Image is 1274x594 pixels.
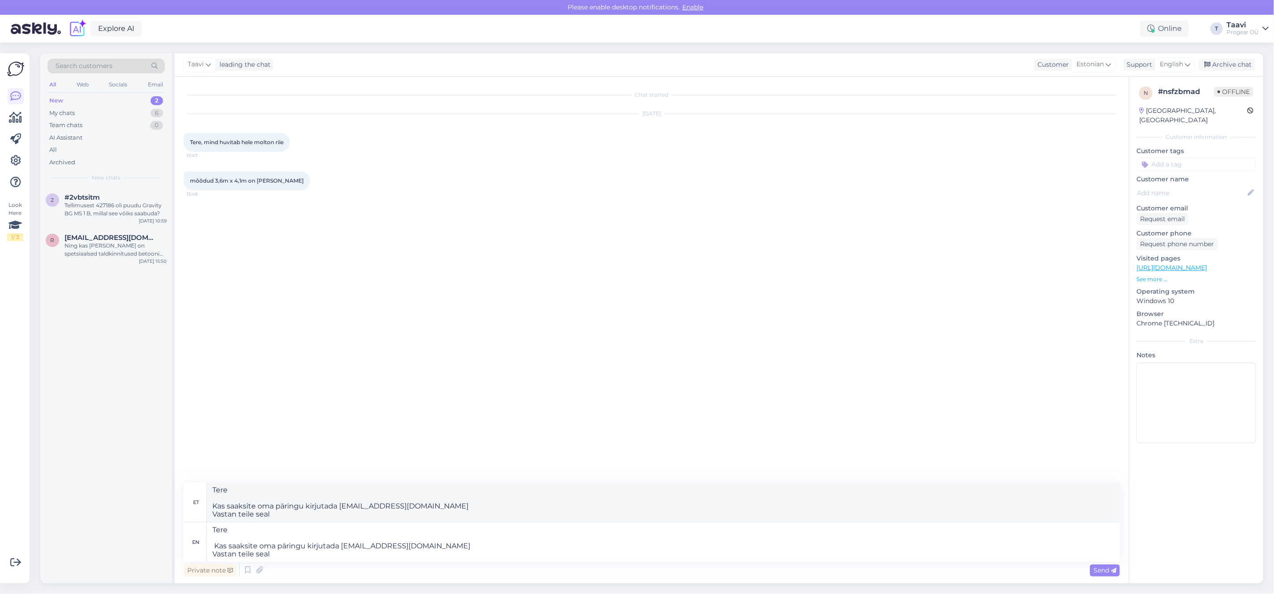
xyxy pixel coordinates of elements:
[151,109,163,118] div: 6
[150,121,163,130] div: 0
[1139,106,1247,125] div: [GEOGRAPHIC_DATA], [GEOGRAPHIC_DATA]
[1136,287,1256,296] p: Operating system
[1136,229,1256,238] p: Customer phone
[1160,60,1183,69] span: English
[1136,158,1256,171] input: Add a tag
[107,79,129,90] div: Socials
[7,233,23,241] div: 1 / 3
[1158,86,1214,97] div: # nsfzbmad
[1136,275,1256,283] p: See more ...
[190,177,304,184] span: mõõdud 3,6m x 4,1m on [PERSON_NAME]
[92,174,121,182] span: New chats
[1227,21,1259,29] div: Taavi
[680,3,706,11] span: Enable
[51,197,54,203] span: 2
[1227,21,1269,36] a: TaaviProgear OÜ
[184,91,1120,99] div: Chat started
[1136,309,1256,319] p: Browser
[1123,60,1152,69] div: Support
[51,237,55,244] span: r
[1210,22,1223,35] div: T
[1093,566,1116,574] span: Send
[49,145,57,154] div: All
[190,139,284,145] span: Tere, mind huvitab hele molton riie
[1136,264,1207,272] a: [URL][DOMAIN_NAME]
[186,152,220,159] span: 13:47
[1140,21,1189,37] div: Online
[75,79,90,90] div: Web
[49,133,82,142] div: AI Assistant
[7,201,23,241] div: Look Here
[216,60,271,69] div: leading the chat
[1136,146,1256,156] p: Customer tags
[1136,213,1188,225] div: Request email
[49,109,75,118] div: My chats
[65,193,100,201] span: #2vbtsitm
[151,96,163,105] div: 2
[1136,204,1256,213] p: Customer email
[1034,60,1069,69] div: Customer
[47,79,58,90] div: All
[49,121,82,130] div: Team chats
[1199,59,1255,71] div: Archive chat
[1136,337,1256,345] div: Extra
[1136,296,1256,306] p: Windows 10
[90,21,142,36] a: Explore AI
[1136,350,1256,360] p: Notes
[1136,319,1256,328] p: Chrome [TECHNICAL_ID]
[207,483,1120,522] textarea: Tere Kas saaksite oma päringu kirjutada [EMAIL_ADDRESS][DOMAIN_NAME] Vastan teile seal
[65,201,167,218] div: Tellimusest 427186 oli puudu Gravity BG MS 1 B, millal see võiks saabuda?
[65,234,158,242] span: reivohan@gmail.com
[49,158,75,167] div: Archived
[1144,90,1148,96] span: n
[1214,87,1253,97] span: Offline
[186,191,220,197] span: 13:48
[65,242,167,258] div: Ning kas [PERSON_NAME] on spetsiaalsed taldkinnitused betooni jaoks?
[184,110,1120,118] div: [DATE]
[184,564,237,577] div: Private note
[139,258,167,265] div: [DATE] 15:50
[1076,60,1104,69] span: Estonian
[68,19,87,38] img: explore-ai
[49,96,63,105] div: New
[193,534,200,550] div: en
[146,79,165,90] div: Email
[7,60,24,77] img: Askly Logo
[1136,254,1256,263] p: Visited pages
[207,522,1120,562] textarea: Tere Kas saaksite oma päringu kirjutada [EMAIL_ADDRESS][DOMAIN_NAME] Vastan teile seal
[1136,238,1218,250] div: Request phone number
[139,218,167,224] div: [DATE] 10:59
[1227,29,1259,36] div: Progear OÜ
[1136,175,1256,184] p: Customer name
[1136,133,1256,141] div: Customer information
[56,61,112,71] span: Search customers
[193,495,199,510] div: et
[188,60,204,69] span: Taavi
[1137,188,1246,198] input: Add name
